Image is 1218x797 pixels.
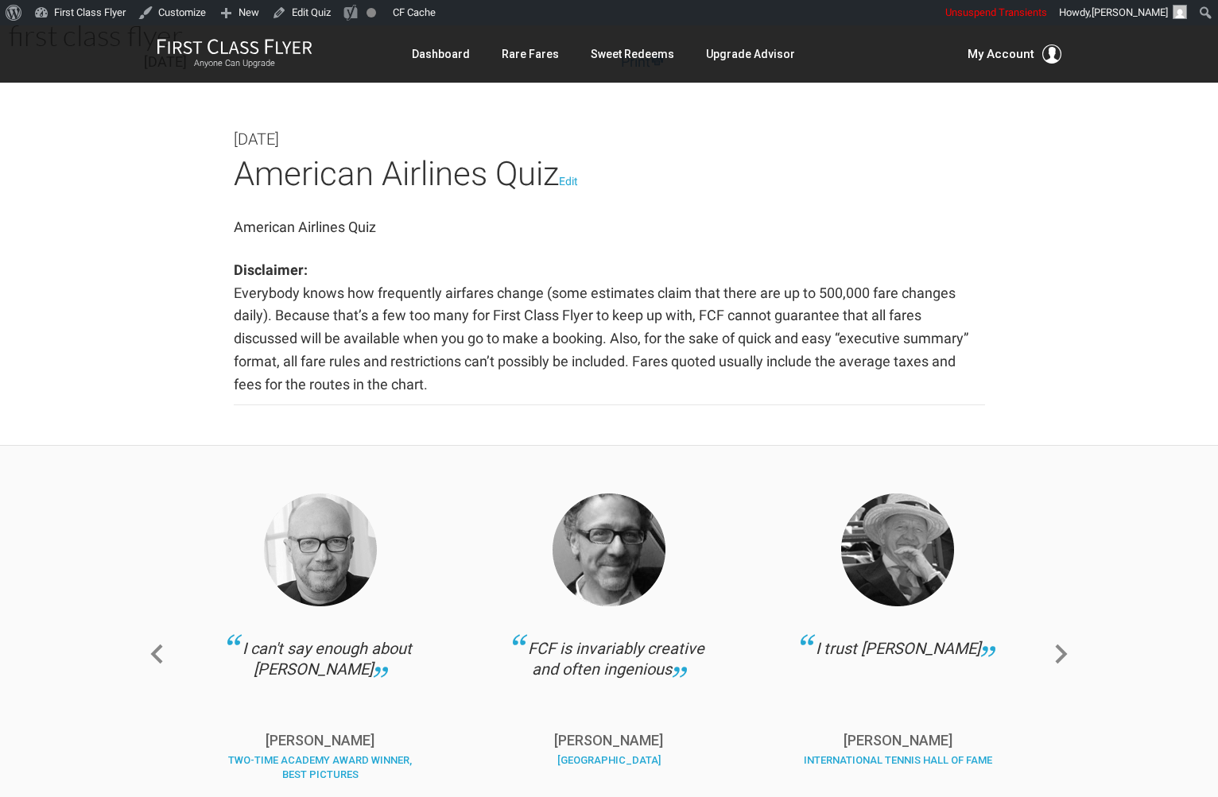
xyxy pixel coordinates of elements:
span: Unsuspend Transients [945,6,1047,18]
span: [PERSON_NAME] [1092,6,1168,18]
a: First Class FlyerAnyone Can Upgrade [157,38,312,70]
h1: American Airlines Quiz [234,156,985,192]
strong: Disclaimer: [234,261,308,278]
div: American Airlines Quiz [234,216,985,239]
img: Haggis-v2.png [264,493,377,606]
p: [PERSON_NAME] [512,733,705,748]
a: Sweet Redeems [591,40,674,68]
p: Everybody knows how frequently airfares change (some estimates claim that there are up to 500,000... [234,282,985,397]
div: FCF is invariably creative and often ingenious [512,638,705,718]
button: My Account [968,44,1061,64]
a: Upgrade Advisor [706,40,795,68]
a: Next slide [1049,638,1074,679]
div: I trust [PERSON_NAME] [801,638,995,718]
img: Collins.png [841,493,954,606]
a: Rare Fares [502,40,559,68]
p: [PERSON_NAME] [223,733,417,748]
img: First Class Flyer [157,38,312,55]
a: Edit [559,175,578,188]
span: My Account [968,44,1034,64]
img: Thomas.png [553,493,665,606]
div: International Tennis Hall of Fame [801,753,995,780]
div: Two-Time Academy Award Winner, Best Pictures [223,753,417,794]
small: Anyone Can Upgrade [157,58,312,69]
span: [DATE] [234,130,279,149]
div: I can't say enough about [PERSON_NAME] [223,638,417,718]
a: Dashboard [412,40,470,68]
a: Previous slide [144,638,169,679]
div: [GEOGRAPHIC_DATA] [512,753,705,780]
p: [PERSON_NAME] [801,733,995,748]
